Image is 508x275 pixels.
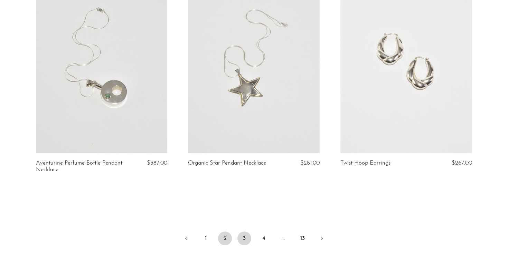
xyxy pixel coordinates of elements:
[237,232,251,245] a: 3
[276,232,290,245] span: …
[218,232,232,245] span: 2
[199,232,213,245] a: 1
[295,232,309,245] a: 13
[340,160,391,166] a: Twist Hoop Earrings
[300,160,320,166] span: $281.00
[36,160,124,173] a: Aventurine Perfume Bottle Pendant Necklace
[179,232,193,247] a: Previous
[147,160,167,166] span: $387.00
[452,160,472,166] span: $267.00
[315,232,329,247] a: Next
[188,160,266,166] a: Organic Star Pendant Necklace
[257,232,271,245] a: 4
